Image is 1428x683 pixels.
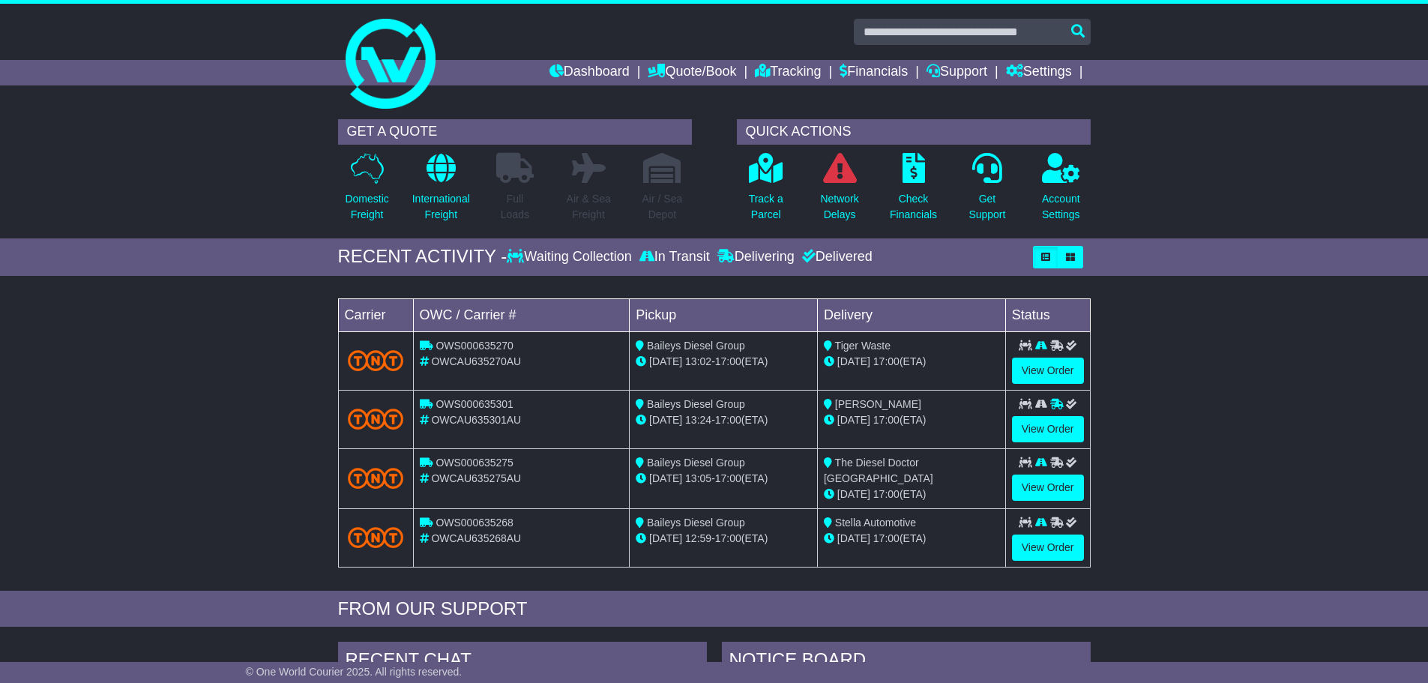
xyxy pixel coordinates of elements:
[820,191,858,223] p: Network Delays
[817,298,1005,331] td: Delivery
[496,191,534,223] p: Full Loads
[567,191,611,223] p: Air & Sea Freight
[431,472,521,484] span: OWCAU635275AU
[824,487,999,502] div: (ETA)
[837,414,870,426] span: [DATE]
[338,642,707,682] div: RECENT CHAT
[1006,60,1072,85] a: Settings
[837,532,870,544] span: [DATE]
[647,457,745,469] span: Baileys Diesel Group
[436,457,513,469] span: OWS000635275
[685,532,711,544] span: 12:59
[835,398,921,410] span: [PERSON_NAME]
[837,355,870,367] span: [DATE]
[755,60,821,85] a: Tracking
[338,246,507,268] div: RECENT ACTIVITY -
[873,355,900,367] span: 17:00
[431,355,521,367] span: OWCAU635270AU
[715,355,741,367] span: 17:00
[824,457,933,484] span: The Diesel Doctor [GEOGRAPHIC_DATA]
[824,412,999,428] div: (ETA)
[246,666,463,678] span: © One World Courier 2025. All rights reserved.
[413,298,630,331] td: OWC / Carrier #
[835,340,891,352] span: Tiger Waste
[647,340,745,352] span: Baileys Diesel Group
[647,398,745,410] span: Baileys Diesel Group
[647,517,745,529] span: Baileys Diesel Group
[737,119,1091,145] div: QUICK ACTIONS
[649,414,682,426] span: [DATE]
[1005,298,1090,331] td: Status
[348,350,404,370] img: TNT_Domestic.png
[748,152,784,231] a: Track aParcel
[549,60,630,85] a: Dashboard
[338,598,1091,620] div: FROM OUR SUPPORT
[431,532,521,544] span: OWCAU635268AU
[345,191,388,223] p: Domestic Freight
[715,532,741,544] span: 17:00
[636,249,714,265] div: In Transit
[507,249,635,265] div: Waiting Collection
[1012,416,1084,442] a: View Order
[630,298,818,331] td: Pickup
[636,471,811,487] div: - (ETA)
[824,354,999,370] div: (ETA)
[835,517,916,529] span: Stella Automotive
[636,531,811,547] div: - (ETA)
[722,642,1091,682] div: NOTICE BOARD
[636,412,811,428] div: - (ETA)
[749,191,783,223] p: Track a Parcel
[338,298,413,331] td: Carrier
[1012,358,1084,384] a: View Order
[715,472,741,484] span: 17:00
[824,531,999,547] div: (ETA)
[1012,475,1084,501] a: View Order
[1041,152,1081,231] a: AccountSettings
[873,488,900,500] span: 17:00
[714,249,798,265] div: Delivering
[798,249,873,265] div: Delivered
[649,355,682,367] span: [DATE]
[436,340,513,352] span: OWS000635270
[338,119,692,145] div: GET A QUOTE
[927,60,987,85] a: Support
[873,414,900,426] span: 17:00
[968,152,1006,231] a: GetSupport
[649,532,682,544] span: [DATE]
[1042,191,1080,223] p: Account Settings
[436,398,513,410] span: OWS000635301
[436,517,513,529] span: OWS000635268
[648,60,736,85] a: Quote/Book
[840,60,908,85] a: Financials
[649,472,682,484] span: [DATE]
[348,409,404,429] img: TNT_Domestic.png
[348,527,404,547] img: TNT_Domestic.png
[873,532,900,544] span: 17:00
[348,468,404,488] img: TNT_Domestic.png
[837,488,870,500] span: [DATE]
[819,152,859,231] a: NetworkDelays
[685,414,711,426] span: 13:24
[636,354,811,370] div: - (ETA)
[412,191,470,223] p: International Freight
[685,355,711,367] span: 13:02
[889,152,938,231] a: CheckFinancials
[344,152,389,231] a: DomesticFreight
[685,472,711,484] span: 13:05
[890,191,937,223] p: Check Financials
[1012,535,1084,561] a: View Order
[715,414,741,426] span: 17:00
[431,414,521,426] span: OWCAU635301AU
[642,191,683,223] p: Air / Sea Depot
[412,152,471,231] a: InternationalFreight
[968,191,1005,223] p: Get Support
